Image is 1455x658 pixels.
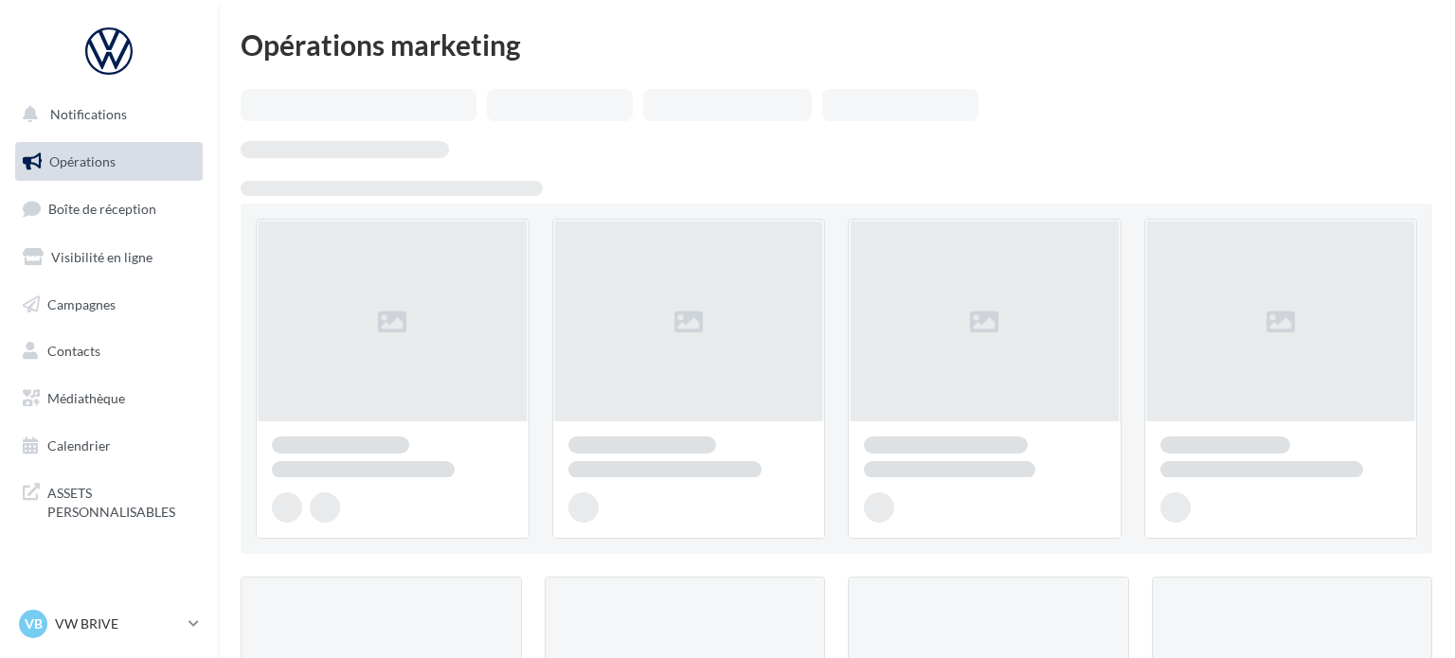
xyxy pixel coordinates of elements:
[241,30,1432,59] div: Opérations marketing
[11,95,199,134] button: Notifications
[55,614,181,633] p: VW BRIVE
[47,480,195,521] span: ASSETS PERSONNALISABLES
[47,343,100,359] span: Contacts
[11,331,207,371] a: Contacts
[47,437,111,453] span: Calendrier
[11,285,207,325] a: Campagnes
[11,426,207,466] a: Calendrier
[11,238,207,277] a: Visibilité en ligne
[25,614,43,633] span: VB
[50,106,127,122] span: Notifications
[15,606,203,642] a: VB VW BRIVE
[11,142,207,182] a: Opérations
[47,390,125,406] span: Médiathèque
[11,472,207,528] a: ASSETS PERSONNALISABLES
[49,153,116,169] span: Opérations
[47,295,116,311] span: Campagnes
[48,201,156,217] span: Boîte de réception
[51,249,153,265] span: Visibilité en ligne
[11,379,207,418] a: Médiathèque
[11,188,207,229] a: Boîte de réception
